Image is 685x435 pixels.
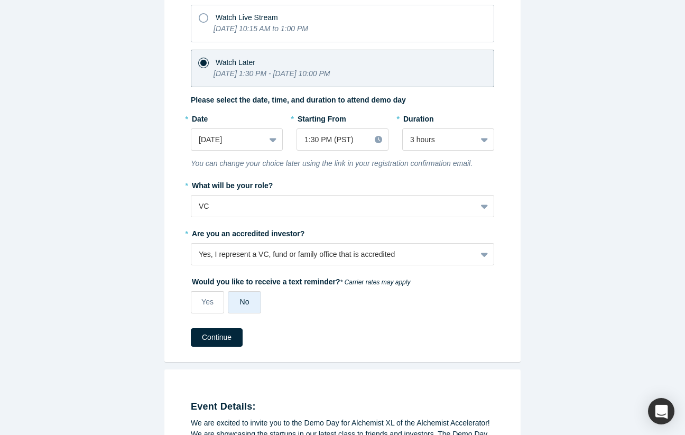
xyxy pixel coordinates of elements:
label: Date [191,110,283,125]
label: Are you an accredited investor? [191,225,494,239]
label: What will be your role? [191,177,494,191]
label: Duration [402,110,494,125]
div: Yes, I represent a VC, fund or family office that is accredited [199,249,469,260]
span: No [240,298,249,306]
span: Yes [201,298,214,306]
i: [DATE] 1:30 PM - [DATE] 10:00 PM [214,69,330,78]
label: Would you like to receive a text reminder? [191,273,494,288]
span: Watch Later [216,58,255,67]
label: Starting From [297,110,346,125]
em: * Carrier rates may apply [340,279,411,286]
div: We are excited to invite you to the Demo Day for Alchemist XL of the Alchemist Accelerator! [191,418,494,429]
strong: Event Details: [191,401,256,412]
span: Watch Live Stream [216,13,278,22]
button: Continue [191,328,243,347]
i: [DATE] 10:15 AM to 1:00 PM [214,24,308,33]
i: You can change your choice later using the link in your registration confirmation email. [191,159,473,168]
label: Please select the date, time, and duration to attend demo day [191,95,406,106]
